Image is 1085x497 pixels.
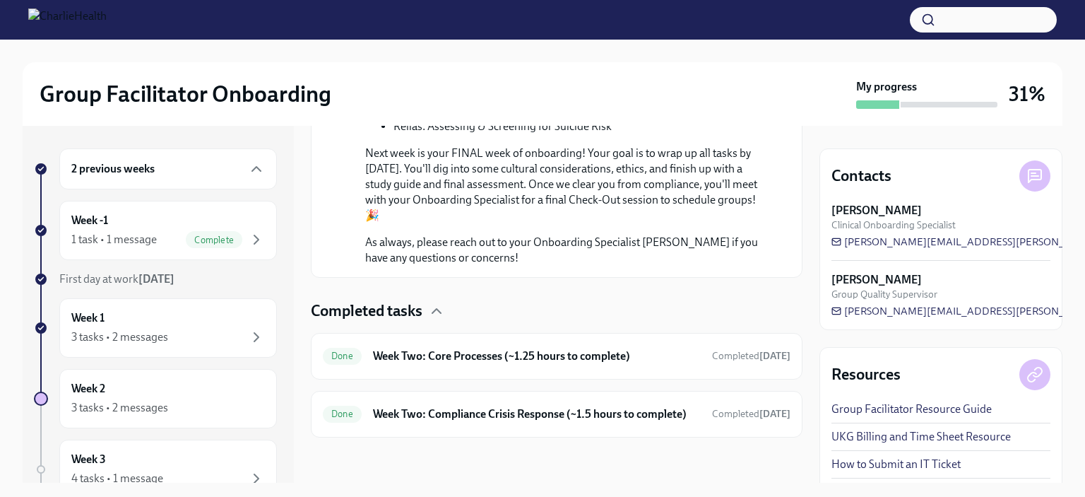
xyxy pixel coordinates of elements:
span: Completed [712,408,790,420]
strong: [PERSON_NAME] [831,203,922,218]
a: Week 23 tasks • 2 messages [34,369,277,428]
h6: Week -1 [71,213,108,228]
a: Group Facilitator Resource Guide [831,402,992,417]
div: 3 tasks • 2 messages [71,400,168,416]
h3: 31% [1009,81,1045,107]
h4: Completed tasks [311,300,422,322]
div: 4 tasks • 1 message [71,471,163,486]
h6: Week 1 [71,310,105,326]
span: Completed [712,350,790,362]
span: First day at work [59,272,174,286]
span: Clinical Onboarding Specialist [831,218,956,232]
div: 2 previous weeks [59,148,277,189]
h6: 2 previous weeks [71,161,155,177]
p: As always, please reach out to your Onboarding Specialist [PERSON_NAME] if you have any questions... [365,235,768,266]
span: August 18th, 2025 13:38 [712,407,790,421]
h6: Week Two: Core Processes (~1.25 hours to complete) [373,349,701,364]
div: 3 tasks • 2 messages [71,329,168,345]
img: CharlieHealth [28,8,107,31]
a: UKG Billing and Time Sheet Resource [831,429,1011,445]
span: Done [323,351,362,361]
a: How to Submit an IT Ticket [831,457,961,472]
strong: [DATE] [138,272,174,286]
h6: Week 2 [71,381,105,397]
strong: [DATE] [759,408,790,420]
a: Week 13 tasks • 2 messages [34,298,277,358]
span: August 18th, 2025 11:36 [712,349,790,363]
h2: Group Facilitator Onboarding [40,80,331,108]
span: Complete [186,235,242,245]
a: DoneWeek Two: Core Processes (~1.25 hours to complete)Completed[DATE] [323,345,790,368]
h6: Week 3 [71,452,106,467]
strong: [PERSON_NAME] [831,272,922,288]
div: 1 task • 1 message [71,232,157,247]
h4: Resources [831,364,901,385]
p: Next week is your FINAL week of onboarding! Your goal is to wrap up all tasks by [DATE]. You'll d... [365,146,768,223]
a: DoneWeek Two: Compliance Crisis Response (~1.5 hours to complete)Completed[DATE] [323,403,790,426]
a: Week -11 task • 1 messageComplete [34,201,277,260]
li: Relias: Assessing & Screening for Suicide Risk [393,119,768,134]
div: Completed tasks [311,300,802,322]
strong: My progress [856,79,917,95]
strong: [DATE] [759,350,790,362]
span: Done [323,409,362,419]
h6: Week Two: Compliance Crisis Response (~1.5 hours to complete) [373,407,701,422]
span: Group Quality Supervisor [831,288,937,301]
a: First day at work[DATE] [34,271,277,287]
h4: Contacts [831,165,891,187]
